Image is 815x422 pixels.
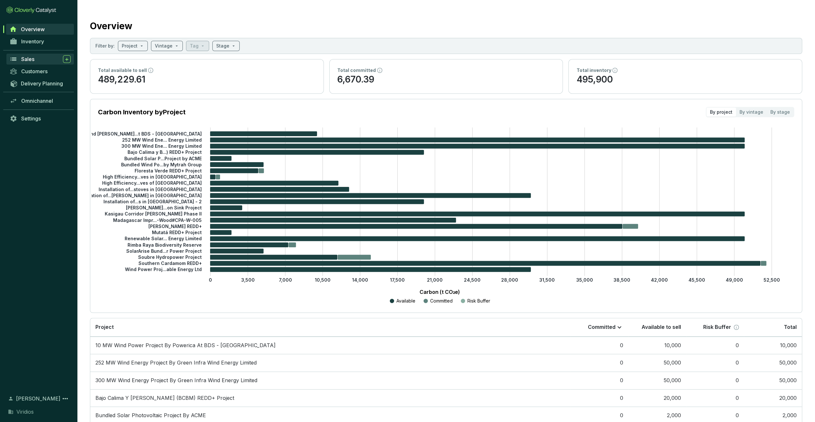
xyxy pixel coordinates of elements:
[90,354,571,372] td: 252 MW Wind Energy Project By Green Infra Wind Energy Limited
[736,108,767,117] div: By vintage
[209,277,212,283] tspan: 0
[744,389,802,407] td: 20,000
[576,277,593,283] tspan: 35,000
[571,354,628,372] td: 0
[764,277,780,283] tspan: 52,500
[190,43,199,49] p: Tag
[576,74,794,86] p: 495,900
[571,389,628,407] td: 0
[706,107,794,117] div: segmented control
[744,372,802,389] td: 50,000
[628,318,686,337] th: Available to sell
[686,389,744,407] td: 0
[124,155,202,161] tspan: Bundled Solar P...Project by ACME
[744,318,802,337] th: Total
[6,24,74,35] a: Overview
[108,288,772,296] p: Carbon (t CO₂e)
[90,389,571,407] td: Bajo Calima Y BahíA MáLaga (BCBM) REDD+ Project
[279,277,292,283] tspan: 7,000
[628,389,686,407] td: 20,000
[6,113,74,124] a: Settings
[16,395,60,402] span: [PERSON_NAME]
[6,78,74,89] a: Delivery Planning
[76,193,202,198] tspan: Installation of...[PERSON_NAME] in [GEOGRAPHIC_DATA]
[686,354,744,372] td: 0
[576,67,611,74] p: Total inventory
[103,174,202,180] tspan: High Efficiency...ves in [GEOGRAPHIC_DATA]
[113,217,202,223] tspan: Madagascar Impr...-Wood#CPA-W-005
[628,354,686,372] td: 50,000
[21,68,48,75] span: Customers
[6,66,74,77] a: Customers
[98,67,147,74] p: Total available to sell
[628,337,686,354] td: 10,000
[688,277,705,283] tspan: 45,500
[95,43,115,49] p: Filter by:
[21,38,44,45] span: Inventory
[128,242,202,247] tspan: Rimba Raya Biodiversity Reserve
[767,108,793,117] div: By stage
[686,372,744,389] td: 0
[98,108,186,117] p: Carbon Inventory by Project
[706,108,736,117] div: By project
[152,230,202,235] tspan: Mutatá REDD+ Project
[628,372,686,389] td: 50,000
[337,74,555,86] p: 6,670.39
[744,337,802,354] td: 10,000
[138,260,202,266] tspan: Southern Cardamom REDD+
[69,131,202,136] tspan: 10 MW wind [PERSON_NAME]...t BDS - [GEOGRAPHIC_DATA]
[614,277,630,283] tspan: 38,500
[427,277,443,283] tspan: 21,000
[122,137,202,143] tspan: 252 MW Wind Ene... Energy Limited
[6,54,74,65] a: Sales
[6,36,74,47] a: Inventory
[121,162,202,167] tspan: Bundled Wind Po...by Mytrah Group
[464,277,481,283] tspan: 24,500
[396,298,415,304] p: Available
[651,277,668,283] tspan: 42,000
[686,337,744,354] td: 0
[352,277,368,283] tspan: 14,000
[98,74,316,86] p: 489,229.61
[102,180,202,186] tspan: High Efficiency...ves of [GEOGRAPHIC_DATA]
[21,56,34,62] span: Sales
[126,248,202,254] tspan: SolarArise Bund...r Power Project
[588,324,616,331] p: Committed
[430,298,453,304] p: Committed
[21,26,45,32] span: Overview
[90,318,571,337] th: Project
[121,143,202,149] tspan: 300 MW Wind Ene... Energy Limited
[337,67,376,74] p: Total committed
[90,372,571,389] td: 300 MW Wind Energy Project By Green Infra Wind Energy Limited
[135,168,202,173] tspan: Floresta Verde REDD+ Project
[241,277,254,283] tspan: 3,500
[571,372,628,389] td: 0
[501,277,518,283] tspan: 28,000
[90,19,132,33] h2: Overview
[126,205,202,210] tspan: [PERSON_NAME]...on Sink Project
[99,186,202,192] tspan: Installation of...stoves in [GEOGRAPHIC_DATA]
[103,199,202,204] tspan: Installation of...s in [GEOGRAPHIC_DATA] - 2
[6,95,74,106] a: Omnichannel
[90,337,571,354] td: 10 MW Wind Power Project By Powerica At BDS - Gujarat
[539,277,555,283] tspan: 31,500
[105,211,202,216] tspan: Kasigau Corridor [PERSON_NAME] Phase II
[726,277,743,283] tspan: 49,000
[571,337,628,354] td: 0
[125,236,202,241] tspan: Renewable Solar... Energy Limited
[138,254,202,260] tspan: Soubre Hydropower Project
[148,224,202,229] tspan: [PERSON_NAME] REDD+
[21,80,63,87] span: Delivery Planning
[16,408,34,416] span: Viridios
[21,115,41,122] span: Settings
[125,267,202,272] tspan: Wind Power Proj...able Energy Ltd
[315,277,331,283] tspan: 10,500
[467,298,490,304] p: Risk Buffer
[128,149,202,155] tspan: Bajo Calima y B...) REDD+ Project
[21,98,53,104] span: Omnichannel
[390,277,405,283] tspan: 17,500
[744,354,802,372] td: 50,000
[703,324,731,331] p: Risk Buffer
